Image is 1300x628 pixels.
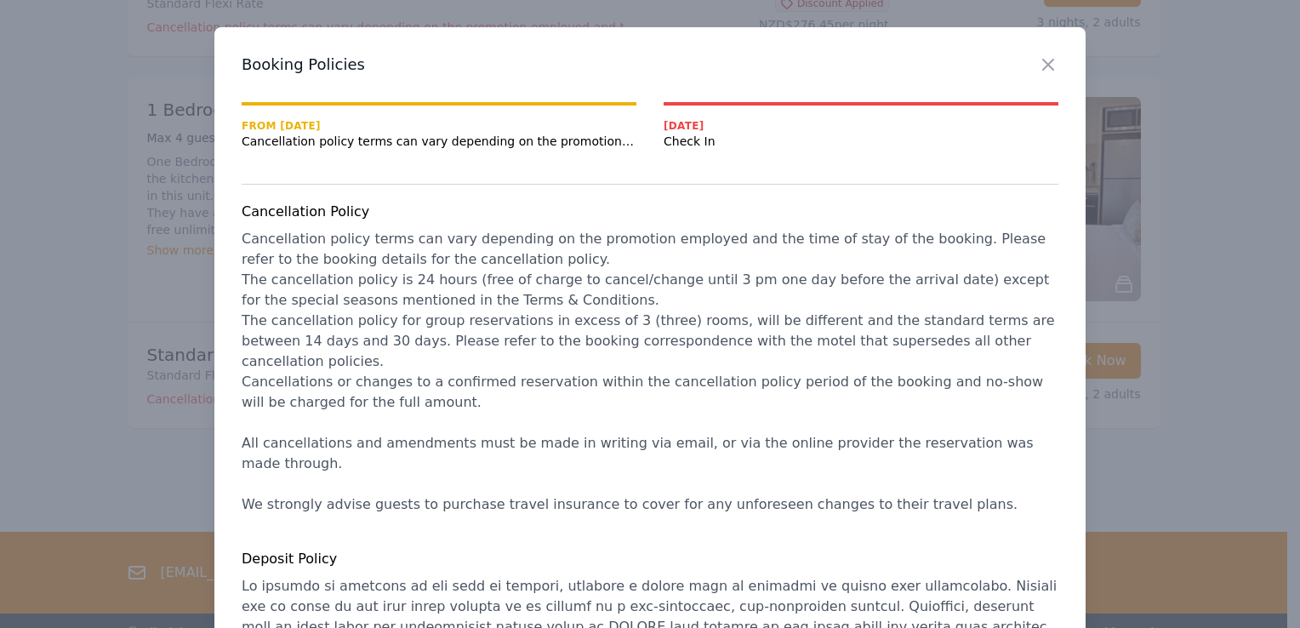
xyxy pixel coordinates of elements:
[664,119,1058,133] span: [DATE]
[242,102,1058,150] nav: Progress mt-20
[664,133,1058,150] span: Check In
[242,54,1058,75] h3: Booking Policies
[242,549,1058,569] h4: Deposit Policy
[242,133,636,150] span: Cancellation policy terms can vary depending on the promotion employed and the time of stay of th...
[242,202,1058,222] h4: Cancellation Policy
[242,231,1059,512] span: Cancellation policy terms can vary depending on the promotion employed and the time of stay of th...
[242,119,636,133] span: From [DATE]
